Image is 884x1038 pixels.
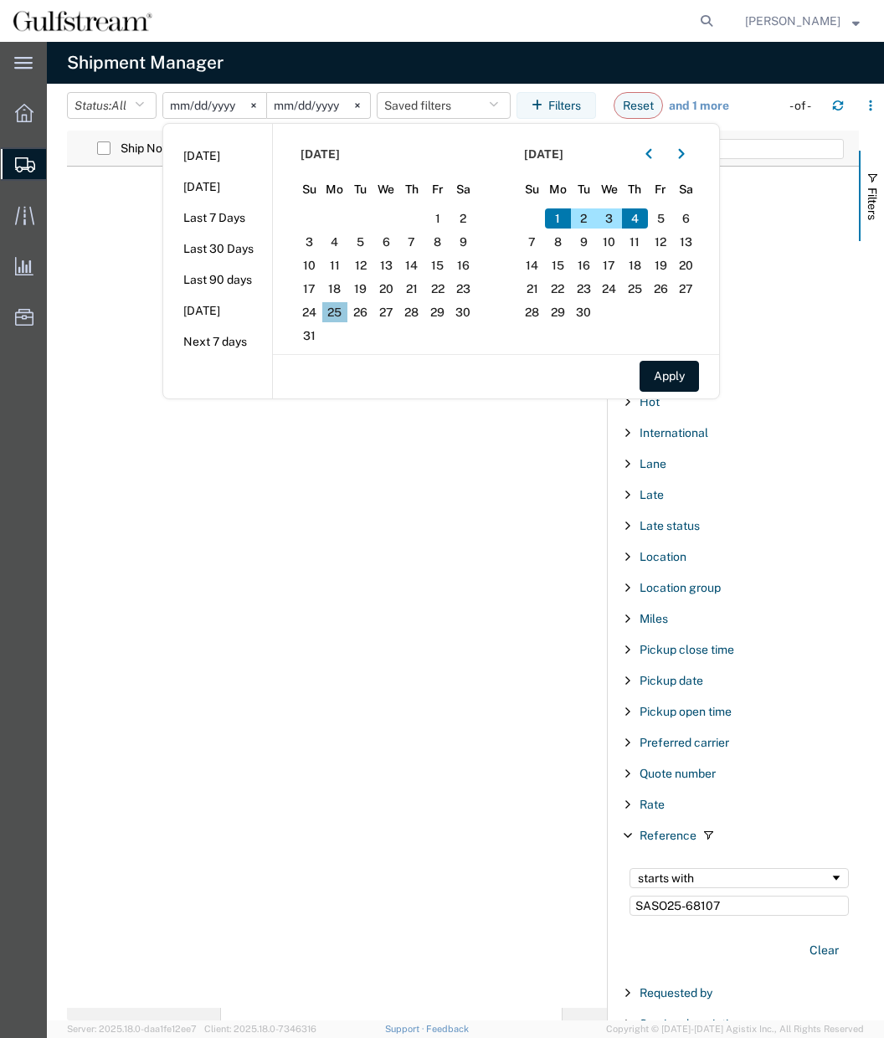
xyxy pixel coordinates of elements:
[450,208,476,229] span: 2
[121,141,165,155] span: Ship No.
[640,829,696,842] span: Reference
[648,232,674,252] span: 12
[596,232,622,252] span: 10
[163,234,272,265] li: Last 30 Days
[744,11,861,31] button: [PERSON_NAME]
[596,279,622,299] span: 24
[606,1022,864,1036] span: Copyright © [DATE]-[DATE] Agistix Inc., All Rights Reserved
[799,937,849,964] button: Clear
[347,279,373,299] span: 19
[640,612,668,625] span: Miles
[450,255,476,275] span: 16
[322,255,348,275] span: 11
[640,581,721,594] span: Location group
[385,1024,427,1034] a: Support
[373,279,399,299] span: 20
[673,255,699,275] span: 20
[571,279,597,299] span: 23
[673,279,699,299] span: 27
[296,326,322,346] span: 31
[450,181,476,198] span: Sa
[648,255,674,275] span: 19
[67,92,157,119] button: Status:All
[424,181,450,198] span: Fr
[347,255,373,275] span: 12
[596,255,622,275] span: 17
[399,279,425,299] span: 21
[669,98,729,115] a: and 1 more
[517,92,596,119] button: Filters
[322,279,348,299] span: 18
[571,208,597,229] span: 2
[640,767,716,780] span: Quote number
[622,208,648,229] span: 4
[67,1024,197,1034] span: Server: 2025.18.0-daa1fe12ee7
[545,302,571,322] span: 29
[596,208,622,229] span: 3
[322,302,348,322] span: 25
[373,181,399,198] span: We
[638,871,830,885] div: starts with
[621,139,844,159] input: Filter Columns Input
[640,1017,742,1030] span: Service description
[640,705,732,718] span: Pickup open time
[545,181,571,198] span: Mo
[399,232,425,252] span: 7
[399,255,425,275] span: 14
[399,181,425,198] span: Th
[520,279,546,299] span: 21
[163,326,272,357] li: Next 7 days
[347,302,373,322] span: 26
[296,232,322,252] span: 3
[640,986,712,999] span: Requested by
[520,181,546,198] span: Su
[866,188,879,220] span: Filters
[520,255,546,275] span: 14
[648,279,674,299] span: 26
[111,99,126,112] span: All
[347,181,373,198] span: Tu
[373,232,399,252] span: 6
[450,302,476,322] span: 30
[614,92,663,119] button: Reset
[622,232,648,252] span: 11
[622,181,648,198] span: Th
[322,232,348,252] span: 4
[163,172,272,203] li: [DATE]
[640,550,686,563] span: Location
[630,896,849,916] input: Filter Value
[424,208,450,229] span: 1
[520,302,546,322] span: 28
[450,279,476,299] span: 23
[301,146,340,163] span: [DATE]
[296,302,322,322] span: 24
[640,488,664,501] span: Late
[524,146,563,163] span: [DATE]
[163,203,272,234] li: Last 7 Days
[545,232,571,252] span: 8
[596,181,622,198] span: We
[571,232,597,252] span: 9
[640,798,665,811] span: Rate
[640,395,660,409] span: Hot
[545,279,571,299] span: 22
[267,93,370,118] input: Not set
[373,255,399,275] span: 13
[622,279,648,299] span: 25
[296,255,322,275] span: 10
[640,736,729,749] span: Preferred carrier
[622,255,648,275] span: 18
[640,519,700,532] span: Late status
[640,457,666,470] span: Lane
[520,232,546,252] span: 7
[673,181,699,198] span: Sa
[571,255,597,275] span: 16
[163,265,272,295] li: Last 90 days
[789,97,819,115] div: - of -
[630,868,849,888] div: Filtering operator
[67,42,224,84] h4: Shipment Manager
[545,255,571,275] span: 15
[424,279,450,299] span: 22
[163,295,272,326] li: [DATE]
[373,302,399,322] span: 27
